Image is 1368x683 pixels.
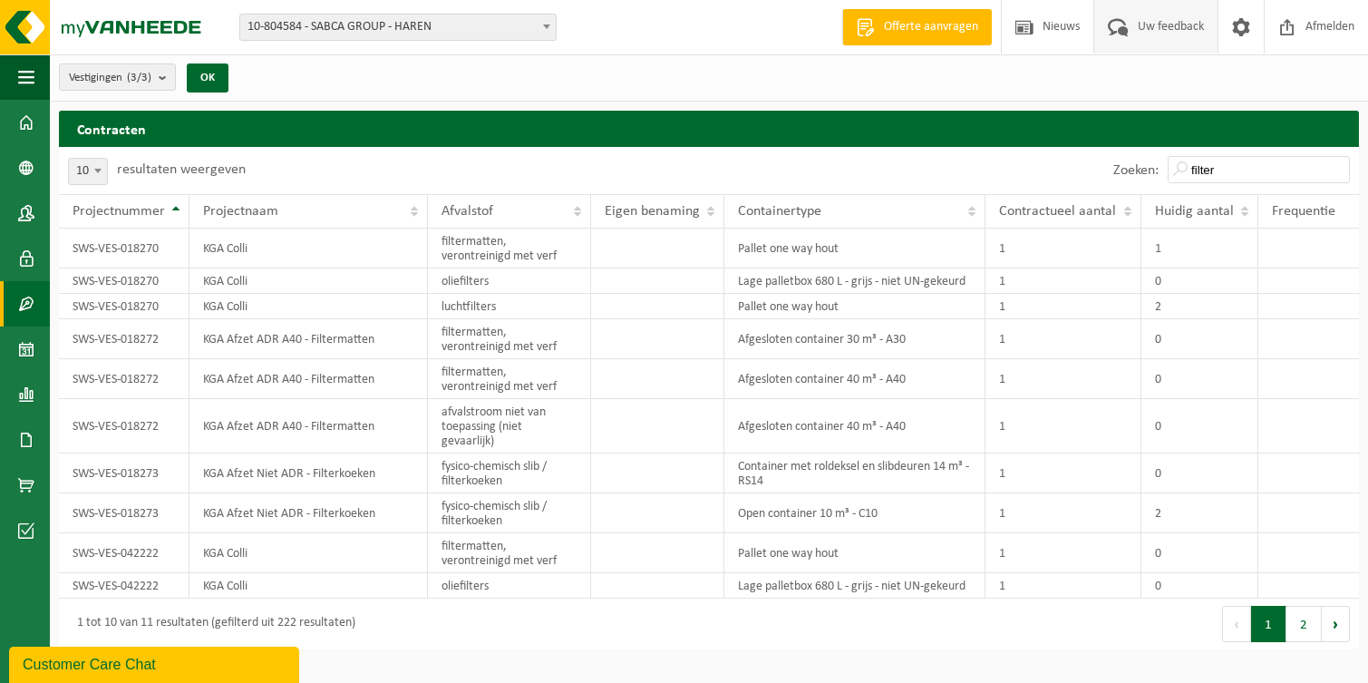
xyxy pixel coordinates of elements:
[724,399,986,454] td: Afgesloten container 40 m³ - A40
[189,493,428,533] td: KGA Afzet Niet ADR - Filterkoeken
[1272,204,1335,219] span: Frequentie
[724,359,986,399] td: Afgesloten container 40 m³ - A40
[428,268,591,294] td: oliefilters
[1141,454,1258,493] td: 0
[985,493,1140,533] td: 1
[59,399,189,454] td: SWS-VES-018272
[985,319,1140,359] td: 1
[724,454,986,493] td: Container met roldeksel en slibdeuren 14 m³ - RS14
[189,229,428,268] td: KGA Colli
[59,573,189,599] td: SWS-VES-042222
[1141,294,1258,319] td: 2
[117,162,246,177] label: resultaten weergeven
[1251,606,1286,642] button: 1
[189,294,428,319] td: KGA Colli
[428,533,591,573] td: filtermatten, verontreinigd met verf
[605,204,700,219] span: Eigen benaming
[428,294,591,319] td: luchtfilters
[724,229,986,268] td: Pallet one way hout
[240,15,556,40] span: 10-804584 - SABCA GROUP - HAREN
[1141,359,1258,399] td: 0
[203,204,278,219] span: Projectnaam
[69,64,151,92] span: Vestigingen
[985,229,1140,268] td: 1
[1141,493,1258,533] td: 2
[1222,606,1251,642] button: Previous
[1141,573,1258,599] td: 0
[189,573,428,599] td: KGA Colli
[189,319,428,359] td: KGA Afzet ADR A40 - Filtermatten
[189,533,428,573] td: KGA Colli
[59,229,189,268] td: SWS-VES-018270
[428,454,591,493] td: fysico-chemisch slib / filterkoeken
[59,454,189,493] td: SWS-VES-018273
[73,204,165,219] span: Projectnummer
[59,111,1359,146] h2: Contracten
[1113,163,1159,178] label: Zoeken:
[1141,268,1258,294] td: 0
[127,72,151,83] count: (3/3)
[9,643,303,683] iframe: chat widget
[68,608,355,640] div: 1 tot 10 van 11 resultaten (gefilterd uit 222 resultaten)
[1141,399,1258,454] td: 0
[59,268,189,294] td: SWS-VES-018270
[1155,204,1234,219] span: Huidig aantal
[724,268,986,294] td: Lage palletbox 680 L - grijs - niet UN-gekeurd
[59,359,189,399] td: SWS-VES-018272
[189,454,428,493] td: KGA Afzet Niet ADR - Filterkoeken
[724,319,986,359] td: Afgesloten container 30 m³ - A30
[985,454,1140,493] td: 1
[1141,319,1258,359] td: 0
[985,294,1140,319] td: 1
[428,359,591,399] td: filtermatten, verontreinigd met verf
[985,268,1140,294] td: 1
[428,229,591,268] td: filtermatten, verontreinigd met verf
[59,294,189,319] td: SWS-VES-018270
[999,204,1116,219] span: Contractueel aantal
[428,493,591,533] td: fysico-chemisch slib / filterkoeken
[985,533,1140,573] td: 1
[189,359,428,399] td: KGA Afzet ADR A40 - Filtermatten
[1322,606,1350,642] button: Next
[239,14,557,41] span: 10-804584 - SABCA GROUP - HAREN
[1286,606,1322,642] button: 2
[69,159,107,184] span: 10
[59,533,189,573] td: SWS-VES-042222
[189,399,428,454] td: KGA Afzet ADR A40 - Filtermatten
[985,573,1140,599] td: 1
[428,399,591,454] td: afvalstroom niet van toepassing (niet gevaarlijk)
[189,268,428,294] td: KGA Colli
[724,533,986,573] td: Pallet one way hout
[985,359,1140,399] td: 1
[1141,229,1258,268] td: 1
[842,9,992,45] a: Offerte aanvragen
[59,493,189,533] td: SWS-VES-018273
[738,204,821,219] span: Containertype
[879,18,983,36] span: Offerte aanvragen
[985,399,1140,454] td: 1
[724,573,986,599] td: Lage palletbox 680 L - grijs - niet UN-gekeurd
[441,204,493,219] span: Afvalstof
[1141,533,1258,573] td: 0
[59,319,189,359] td: SWS-VES-018272
[428,319,591,359] td: filtermatten, verontreinigd met verf
[68,158,108,185] span: 10
[428,573,591,599] td: oliefilters
[724,294,986,319] td: Pallet one way hout
[187,63,228,93] button: OK
[724,493,986,533] td: Open container 10 m³ - C10
[59,63,176,91] button: Vestigingen(3/3)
